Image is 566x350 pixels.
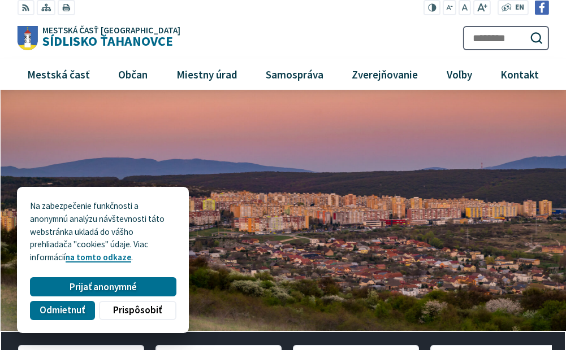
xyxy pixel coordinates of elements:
span: Odmietnuť [40,304,85,316]
button: Prispôsobiť [99,301,176,320]
a: Kontakt [490,59,548,89]
a: Logo Sídlisko Ťahanovce, prejsť na domovskú stránku. [17,26,180,51]
span: Zverejňovanie [348,59,422,89]
a: Samospráva [256,59,333,89]
a: EN [512,2,527,14]
span: Miestny úrad [172,59,241,89]
span: EN [515,2,524,14]
a: Mestská časť [17,59,100,89]
img: Prejsť na Facebook stránku [535,1,549,15]
a: Zverejňovanie [342,59,428,89]
p: Na zabezpečenie funkčnosti a anonymnú analýzu návštevnosti táto webstránka ukladá do vášho prehli... [30,200,176,264]
a: Miestny úrad [166,59,247,89]
a: Voľby [437,59,482,89]
span: Prispôsobiť [113,304,162,316]
span: Kontakt [496,59,543,89]
h1: Sídlisko Ťahanovce [38,26,180,48]
span: Voľby [442,59,476,89]
a: Občan [109,59,158,89]
span: Samospráva [261,59,327,89]
img: Prejsť na domovskú stránku [17,26,38,51]
button: Odmietnuť [30,301,94,320]
span: Občan [114,59,152,89]
a: na tomto odkaze [66,252,131,262]
span: Mestská časť [GEOGRAPHIC_DATA] [42,26,180,34]
button: Prijať anonymné [30,277,176,296]
span: Prijať anonymné [70,281,137,293]
span: Mestská časť [23,59,94,89]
